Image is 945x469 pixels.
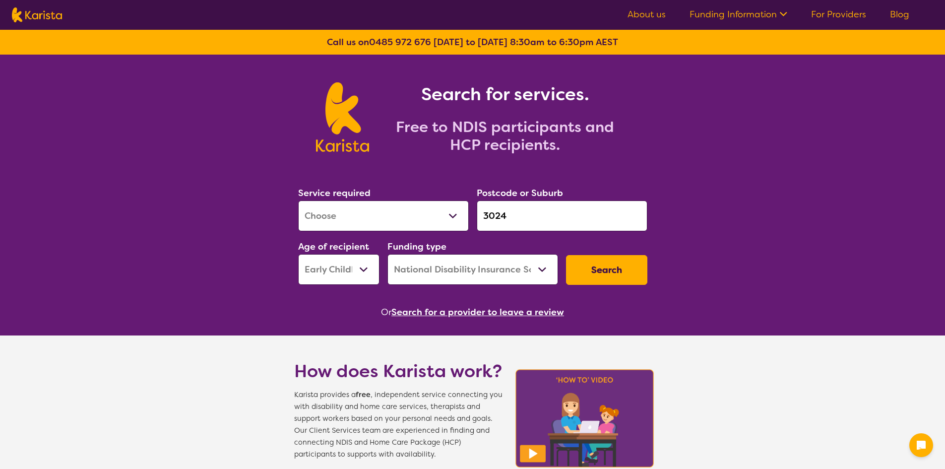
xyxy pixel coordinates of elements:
button: Search for a provider to leave a review [391,305,564,320]
b: free [356,390,371,400]
a: For Providers [811,8,866,20]
span: Karista provides a , independent service connecting you with disability and home care services, t... [294,389,503,461]
a: About us [628,8,666,20]
a: 0485 972 676 [369,36,431,48]
h1: Search for services. [381,82,629,106]
label: Funding type [387,241,446,253]
label: Age of recipient [298,241,369,253]
a: Funding Information [690,8,787,20]
label: Postcode or Suburb [477,187,563,199]
img: Karista logo [316,82,369,152]
img: Karista logo [12,7,62,22]
b: Call us on [DATE] to [DATE] 8:30am to 6:30pm AEST [327,36,618,48]
a: Blog [890,8,909,20]
button: Search [566,255,647,285]
h2: Free to NDIS participants and HCP recipients. [381,118,629,154]
label: Service required [298,187,371,199]
h1: How does Karista work? [294,359,503,383]
input: Type [477,201,647,231]
span: Or [381,305,391,320]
